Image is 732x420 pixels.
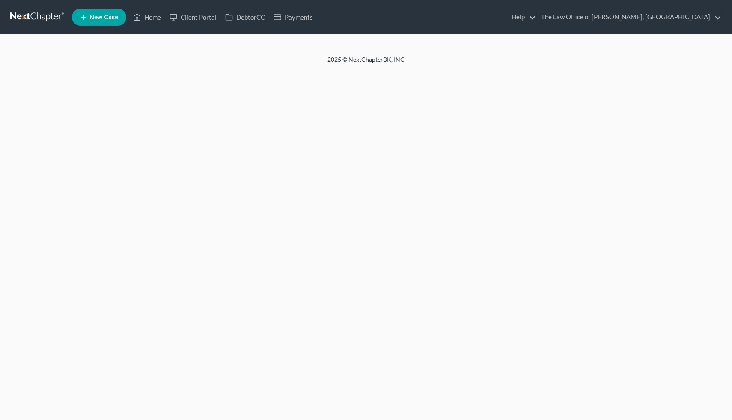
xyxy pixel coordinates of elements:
a: DebtorCC [221,9,269,25]
a: The Law Office of [PERSON_NAME], [GEOGRAPHIC_DATA] [537,9,721,25]
a: Payments [269,9,317,25]
a: Help [507,9,536,25]
a: Home [129,9,165,25]
a: Client Portal [165,9,221,25]
div: 2025 © NextChapterBK, INC [122,55,610,71]
new-legal-case-button: New Case [72,9,126,26]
